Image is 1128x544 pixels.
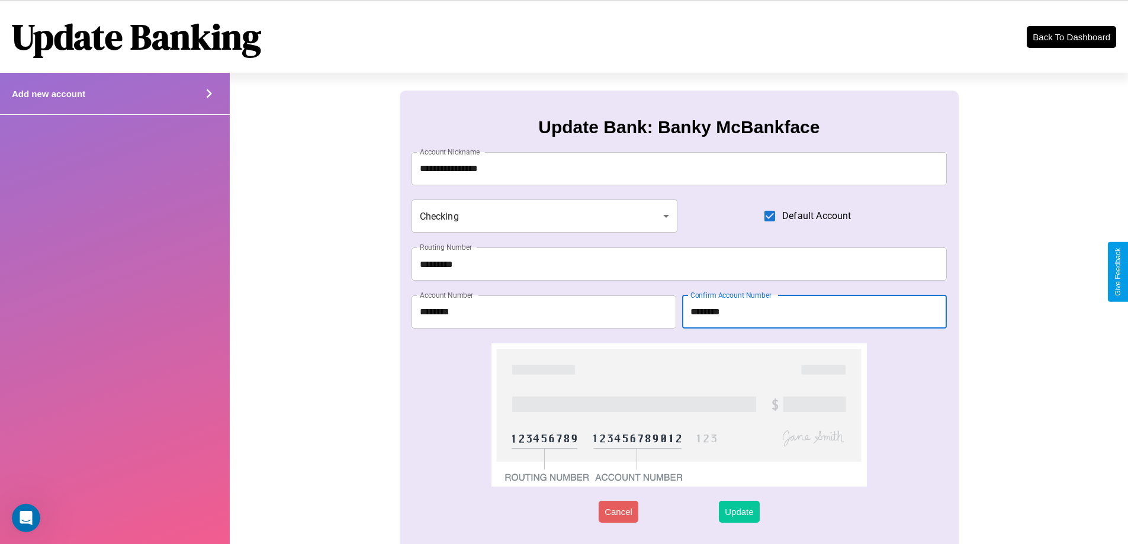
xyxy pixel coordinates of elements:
label: Routing Number [420,242,472,252]
h4: Add new account [12,89,85,99]
label: Account Number [420,290,473,300]
label: Account Nickname [420,147,480,157]
button: Update [719,501,759,523]
div: Checking [412,199,678,233]
button: Cancel [599,501,638,523]
img: check [491,343,866,487]
span: Default Account [782,209,851,223]
h1: Update Banking [12,12,261,61]
h3: Update Bank: Banky McBankface [538,117,820,137]
label: Confirm Account Number [690,290,772,300]
iframe: Intercom live chat [12,504,40,532]
button: Back To Dashboard [1027,26,1116,48]
div: Give Feedback [1114,248,1122,296]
